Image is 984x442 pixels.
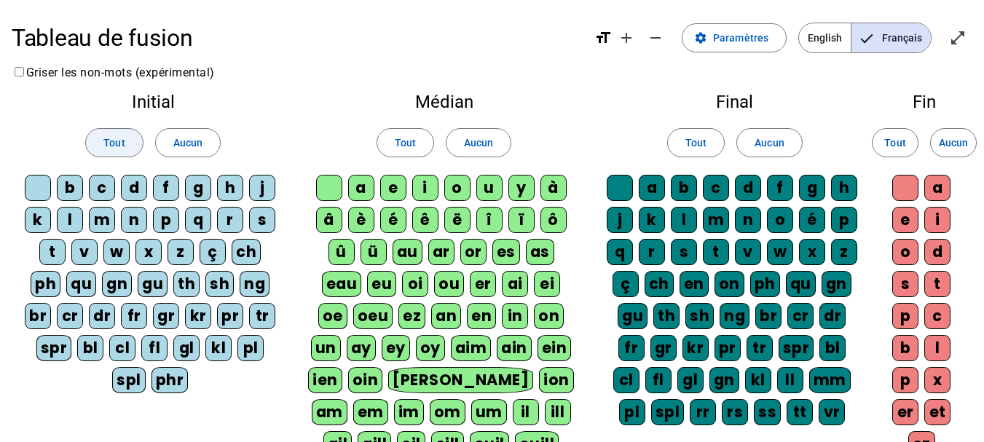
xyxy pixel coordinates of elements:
[540,207,567,233] div: ô
[613,367,639,393] div: cl
[639,207,665,233] div: k
[380,207,406,233] div: é
[534,271,560,297] div: ei
[831,207,857,233] div: p
[798,23,932,53] mat-button-toggle-group: Language selection
[121,303,147,329] div: fr
[497,335,532,361] div: ain
[735,175,761,201] div: d
[353,303,393,329] div: oeu
[153,175,179,201] div: f
[393,239,422,265] div: au
[777,367,803,393] div: ll
[949,29,967,47] mat-icon: open_in_full
[799,175,825,201] div: g
[141,335,168,361] div: fl
[872,128,918,157] button: Tout
[173,271,200,297] div: th
[412,175,438,201] div: i
[25,207,51,233] div: k
[121,207,147,233] div: n
[388,367,533,393] div: [PERSON_NAME]
[787,399,813,425] div: tt
[924,175,950,201] div: a
[884,134,905,151] span: Tout
[851,23,931,52] span: Français
[755,134,784,151] span: Aucun
[36,335,72,361] div: spr
[185,207,211,233] div: q
[444,207,471,233] div: ë
[809,367,851,393] div: mm
[398,303,425,329] div: ez
[308,367,342,393] div: ien
[173,134,202,151] span: Aucun
[138,271,168,297] div: gu
[924,207,950,233] div: i
[534,303,564,329] div: on
[703,175,729,201] div: c
[102,271,132,297] div: gn
[353,399,388,425] div: em
[822,271,851,297] div: gn
[754,399,781,425] div: ss
[249,175,275,201] div: j
[892,367,918,393] div: p
[185,175,211,201] div: g
[799,239,825,265] div: x
[647,29,664,47] mat-icon: remove
[736,128,802,157] button: Aucun
[892,239,918,265] div: o
[767,239,793,265] div: w
[502,271,528,297] div: ai
[892,271,918,297] div: s
[348,175,374,201] div: a
[446,128,511,157] button: Aucun
[924,335,950,361] div: l
[924,367,950,393] div: x
[89,303,115,329] div: dr
[31,271,60,297] div: ph
[722,399,748,425] div: rs
[89,207,115,233] div: m
[685,303,714,329] div: sh
[467,303,496,329] div: en
[819,335,846,361] div: bl
[311,335,341,361] div: un
[240,271,269,297] div: ng
[612,23,641,52] button: Augmenter la taille de la police
[720,303,749,329] div: ng
[112,367,146,393] div: spl
[618,303,648,329] div: gu
[943,23,972,52] button: Entrer en plein écran
[232,239,261,265] div: ch
[348,367,383,393] div: oin
[492,239,520,265] div: es
[428,239,454,265] div: ar
[767,175,793,201] div: f
[618,335,645,361] div: fr
[306,93,581,111] h2: Médian
[653,303,680,329] div: th
[153,303,179,329] div: gr
[645,271,674,297] div: ch
[671,175,697,201] div: b
[819,303,846,329] div: dr
[412,207,438,233] div: ê
[755,303,782,329] div: br
[451,335,492,361] div: aim
[367,271,396,297] div: eu
[671,239,697,265] div: s
[682,23,787,52] button: Paramètres
[312,399,347,425] div: am
[713,29,768,47] span: Paramètres
[71,239,98,265] div: v
[57,175,83,201] div: b
[57,207,83,233] div: l
[217,175,243,201] div: h
[185,303,211,329] div: kr
[540,175,567,201] div: à
[348,207,374,233] div: è
[667,128,725,157] button: Tout
[715,335,741,361] div: pr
